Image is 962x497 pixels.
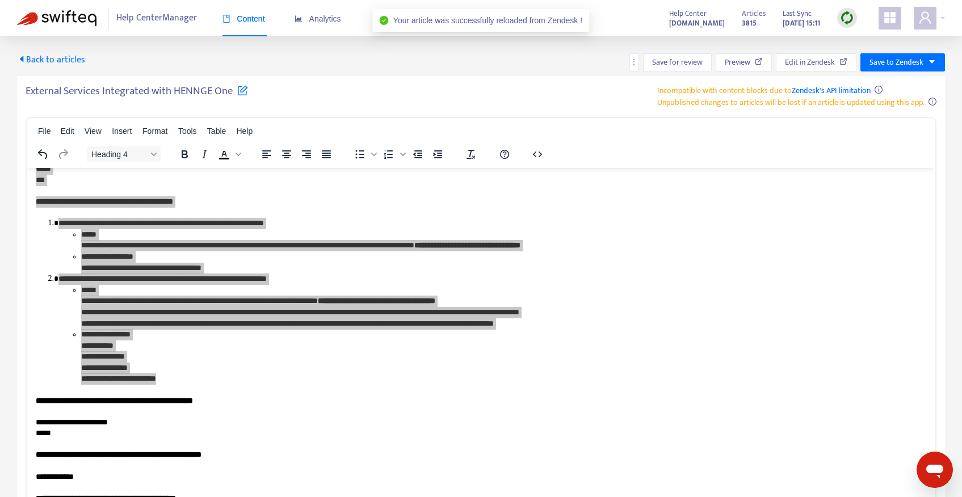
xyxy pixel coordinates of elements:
[297,146,316,162] button: Align right
[495,146,514,162] button: Help
[379,146,408,162] div: Numbered list
[669,17,725,30] strong: [DOMAIN_NAME]
[461,146,481,162] button: Clear formatting
[17,54,26,64] span: caret-left
[917,452,953,488] iframe: Button to launch messaging window, conversation in progress
[295,15,303,23] span: area-chart
[350,146,379,162] div: Bullet list
[742,17,757,30] strong: 3815
[657,96,925,109] span: Unpublished changes to articles will be lost if an article is updated using this app.
[630,58,638,66] span: more
[783,17,820,30] strong: [DATE] 15:11
[175,146,194,162] button: Bold
[776,53,856,71] button: Edit in Zendesk
[657,84,871,97] span: Incompatible with content blocks due to
[652,56,703,69] span: Save for review
[380,16,389,25] span: check-circle
[928,58,936,66] span: caret-down
[408,146,427,162] button: Decrease indent
[85,127,102,136] span: View
[840,11,854,25] img: sync.dc5367851b00ba804db3.png
[860,53,945,71] button: Save to Zendeskcaret-down
[33,146,53,162] button: Undo
[725,56,750,69] span: Preview
[277,146,296,162] button: Align center
[629,53,638,71] button: more
[742,7,766,20] span: Articles
[428,146,447,162] button: Increase indent
[643,53,712,71] button: Save for review
[236,127,253,136] span: Help
[257,146,276,162] button: Align left
[716,53,772,71] button: Preview
[393,16,582,25] span: Your article was successfully reloaded from Zendesk !
[869,56,923,69] span: Save to Zendesk
[317,146,336,162] button: Justify
[87,146,161,162] button: Block Heading 4
[785,56,835,69] span: Edit in Zendesk
[222,15,230,23] span: book
[142,127,167,136] span: Format
[222,14,265,23] span: Content
[295,14,341,23] span: Analytics
[112,127,132,136] span: Insert
[207,127,226,136] span: Table
[17,10,96,26] img: Swifteq
[38,127,51,136] span: File
[883,11,897,24] span: appstore
[195,146,214,162] button: Italic
[53,146,73,162] button: Redo
[929,98,936,106] span: info-circle
[918,11,932,24] span: user
[215,146,243,162] div: Text color Black
[17,52,85,68] span: Back to articles
[116,7,197,29] span: Help Center Manager
[91,150,147,159] span: Heading 4
[669,16,725,30] a: [DOMAIN_NAME]
[875,86,883,94] span: info-circle
[26,85,248,104] h5: External Services Integrated with HENNGE One
[792,84,871,97] a: Zendesk's API limitation
[178,127,197,136] span: Tools
[669,7,707,20] span: Help Center
[61,127,74,136] span: Edit
[783,7,812,20] span: Last Sync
